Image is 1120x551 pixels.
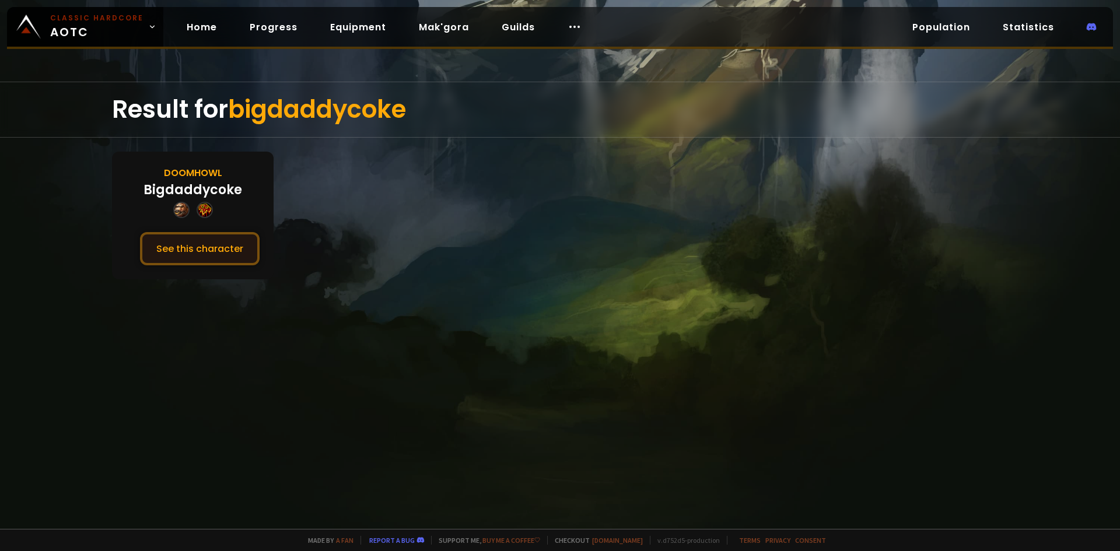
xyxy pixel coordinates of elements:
[164,166,222,180] div: Doomhowl
[336,536,353,545] a: a fan
[228,92,406,127] span: bigdaddycoke
[547,536,643,545] span: Checkout
[240,15,307,39] a: Progress
[492,15,544,39] a: Guilds
[409,15,478,39] a: Mak'gora
[321,15,395,39] a: Equipment
[903,15,979,39] a: Population
[739,536,761,545] a: Terms
[301,536,353,545] span: Made by
[482,536,540,545] a: Buy me a coffee
[369,536,415,545] a: Report a bug
[112,82,1008,137] div: Result for
[50,13,143,41] span: AOTC
[143,180,242,199] div: Bigdaddycoke
[795,536,826,545] a: Consent
[431,536,540,545] span: Support me,
[140,232,260,265] button: See this character
[765,536,790,545] a: Privacy
[993,15,1063,39] a: Statistics
[177,15,226,39] a: Home
[50,13,143,23] small: Classic Hardcore
[7,7,163,47] a: Classic HardcoreAOTC
[592,536,643,545] a: [DOMAIN_NAME]
[650,536,720,545] span: v. d752d5 - production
